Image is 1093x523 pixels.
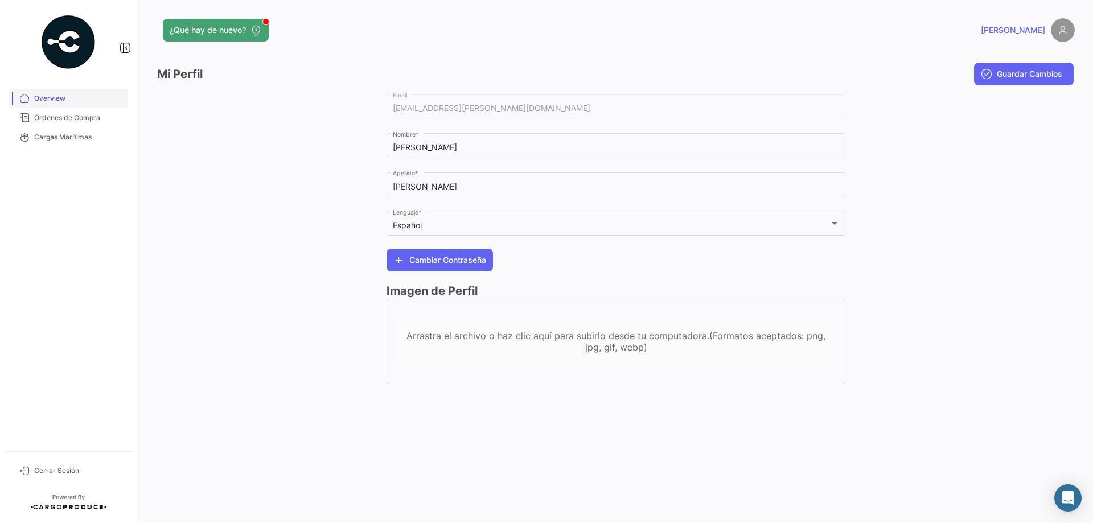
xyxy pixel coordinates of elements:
[398,330,833,353] div: Arrastra el archivo o haz clic aquí para subirlo desde tu computadora.(Formatos aceptados: png, j...
[393,220,422,230] mat-select-trigger: Español
[157,66,203,83] h3: Mi Perfil
[163,19,269,42] button: ¿Qué hay de nuevo?
[170,24,246,36] span: ¿Qué hay de nuevo?
[1054,484,1082,512] div: Abrir Intercom Messenger
[997,68,1062,80] span: Guardar Cambios
[40,14,97,71] img: powered-by.png
[34,93,123,104] span: Overview
[34,113,123,123] span: Órdenes de Compra
[1051,18,1075,42] img: placeholder-user.png
[981,24,1045,36] span: [PERSON_NAME]
[34,466,123,476] span: Cerrar Sesión
[9,108,128,127] a: Órdenes de Compra
[974,63,1074,85] button: Guardar Cambios
[387,283,845,299] h3: Imagen de Perfil
[409,254,486,266] span: Cambiar Contraseña
[34,132,123,142] span: Cargas Marítimas
[9,127,128,147] a: Cargas Marítimas
[9,89,128,108] a: Overview
[387,249,493,271] button: Cambiar Contraseña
